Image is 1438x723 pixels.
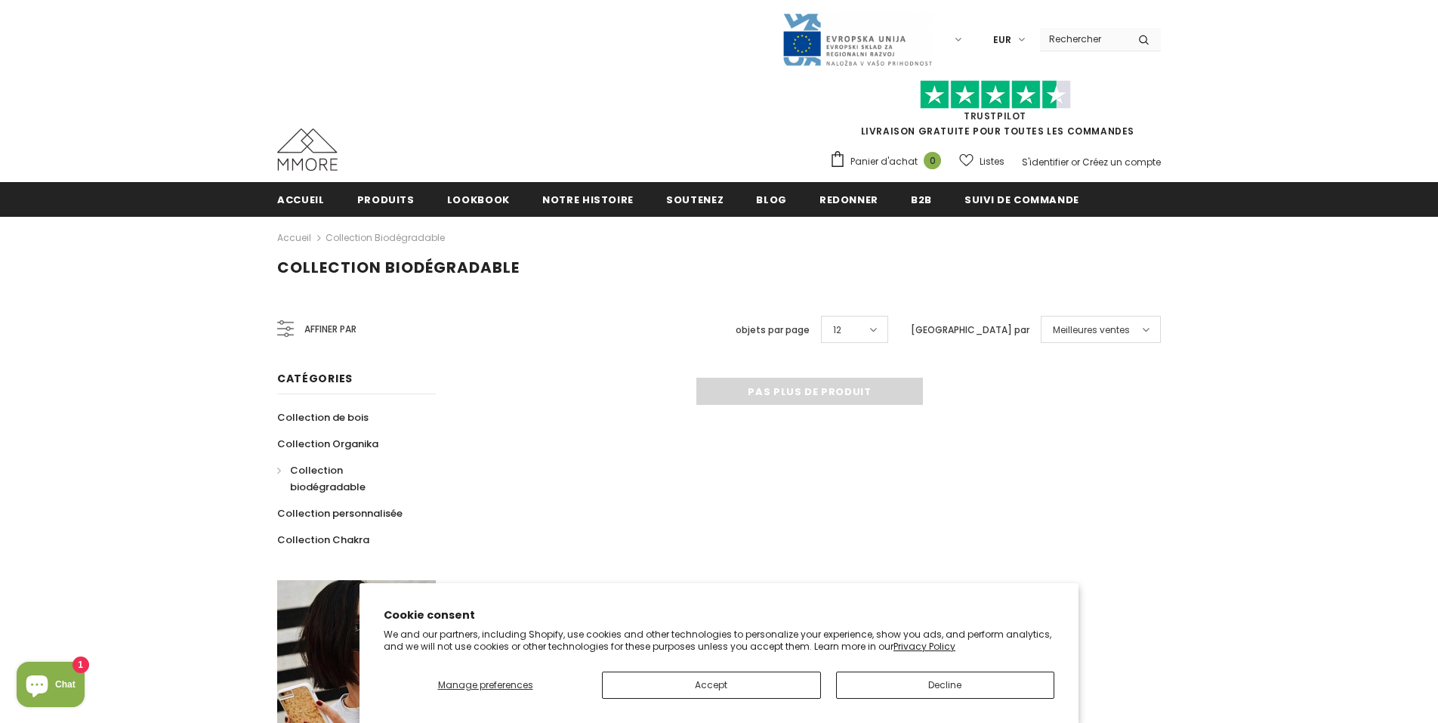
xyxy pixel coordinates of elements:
[447,182,510,216] a: Lookbook
[964,193,1079,207] span: Suivi de commande
[829,87,1161,137] span: LIVRAISON GRATUITE POUR TOUTES LES COMMANDES
[277,437,378,451] span: Collection Organika
[602,672,821,699] button: Accept
[277,229,311,247] a: Accueil
[736,323,810,338] label: objets par page
[782,32,933,45] a: Javni Razpis
[277,527,369,553] a: Collection Chakra
[666,182,724,216] a: soutenez
[277,431,378,457] a: Collection Organika
[980,154,1004,169] span: Listes
[911,323,1029,338] label: [GEOGRAPHIC_DATA] par
[1071,156,1080,168] span: or
[277,182,325,216] a: Accueil
[326,231,445,244] a: Collection biodégradable
[277,257,520,278] span: Collection biodégradable
[384,672,587,699] button: Manage preferences
[782,12,933,67] img: Javni Razpis
[819,182,878,216] a: Redonner
[1053,323,1130,338] span: Meilleures ventes
[290,463,366,494] span: Collection biodégradable
[819,193,878,207] span: Redonner
[1022,156,1069,168] a: S'identifier
[12,662,89,711] inbox-online-store-chat: Shopify online store chat
[384,629,1054,652] p: We and our partners, including Shopify, use cookies and other technologies to personalize your ex...
[304,321,356,338] span: Affiner par
[357,193,415,207] span: Produits
[542,193,634,207] span: Notre histoire
[911,193,932,207] span: B2B
[542,182,634,216] a: Notre histoire
[964,182,1079,216] a: Suivi de commande
[277,506,403,521] span: Collection personnalisée
[1082,156,1161,168] a: Créez un compte
[438,678,533,691] span: Manage preferences
[920,80,1071,110] img: Faites confiance aux étoiles pilotes
[357,182,415,216] a: Produits
[964,110,1026,122] a: TrustPilot
[993,32,1011,48] span: EUR
[666,193,724,207] span: soutenez
[277,410,369,425] span: Collection de bois
[277,193,325,207] span: Accueil
[836,672,1055,699] button: Decline
[756,193,787,207] span: Blog
[829,150,949,173] a: Panier d'achat 0
[833,323,841,338] span: 12
[277,371,353,386] span: Catégories
[850,154,918,169] span: Panier d'achat
[1040,28,1127,50] input: Search Site
[384,607,1054,623] h2: Cookie consent
[959,148,1004,175] a: Listes
[756,182,787,216] a: Blog
[277,457,419,500] a: Collection biodégradable
[924,152,941,169] span: 0
[277,128,338,171] img: Cas MMORE
[893,640,955,653] a: Privacy Policy
[277,404,369,431] a: Collection de bois
[277,500,403,527] a: Collection personnalisée
[911,182,932,216] a: B2B
[277,533,369,547] span: Collection Chakra
[447,193,510,207] span: Lookbook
